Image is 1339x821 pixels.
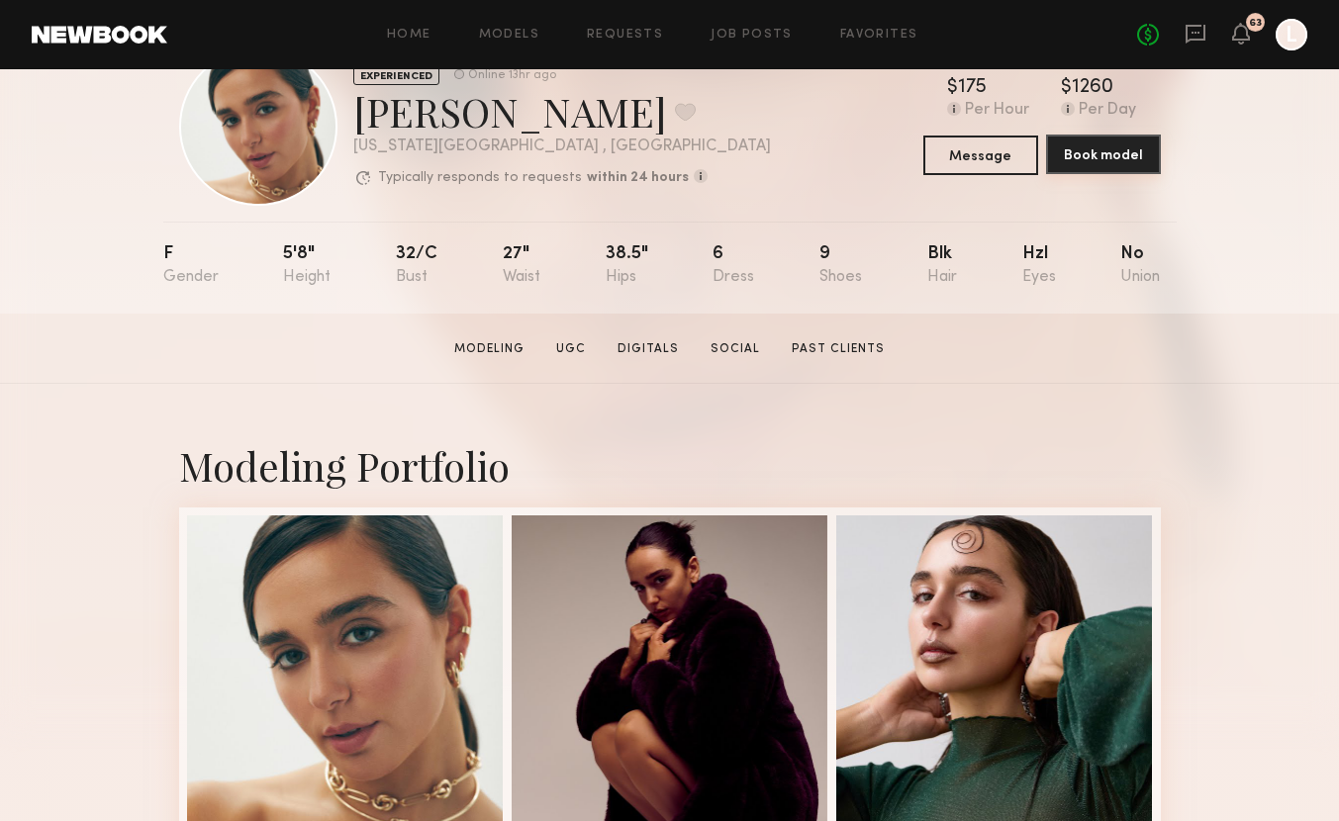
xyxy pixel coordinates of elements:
div: 5'8" [283,245,331,286]
a: Job Posts [711,29,793,42]
div: Per Hour [965,102,1029,120]
div: Modeling Portfolio [179,439,1161,492]
div: 175 [958,78,987,98]
a: Digitals [610,340,687,358]
button: Book model [1046,135,1161,174]
a: Models [479,29,539,42]
a: Favorites [840,29,918,42]
div: 32/c [396,245,437,286]
div: $ [947,78,958,98]
div: 38.5" [606,245,648,286]
div: No [1120,245,1160,286]
div: F [163,245,219,286]
a: Book model [1046,136,1161,175]
div: 1260 [1072,78,1113,98]
div: Blk [927,245,957,286]
div: Online 13hr ago [468,69,556,82]
a: Modeling [446,340,532,358]
button: Message [923,136,1038,175]
div: Per Day [1079,102,1136,120]
div: 6 [713,245,754,286]
div: 9 [819,245,862,286]
a: UGC [548,340,594,358]
a: Past Clients [784,340,893,358]
a: L [1276,19,1307,50]
a: Requests [587,29,663,42]
a: Social [703,340,768,358]
div: [US_STATE][GEOGRAPHIC_DATA] , [GEOGRAPHIC_DATA] [353,138,771,155]
div: 63 [1249,18,1262,29]
p: Typically responds to requests [378,171,582,185]
b: within 24 hours [587,171,689,185]
div: [PERSON_NAME] [353,85,771,137]
div: EXPERIENCED [353,66,439,85]
div: 27" [503,245,540,286]
div: Hzl [1022,245,1056,286]
div: $ [1061,78,1072,98]
a: Home [387,29,431,42]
